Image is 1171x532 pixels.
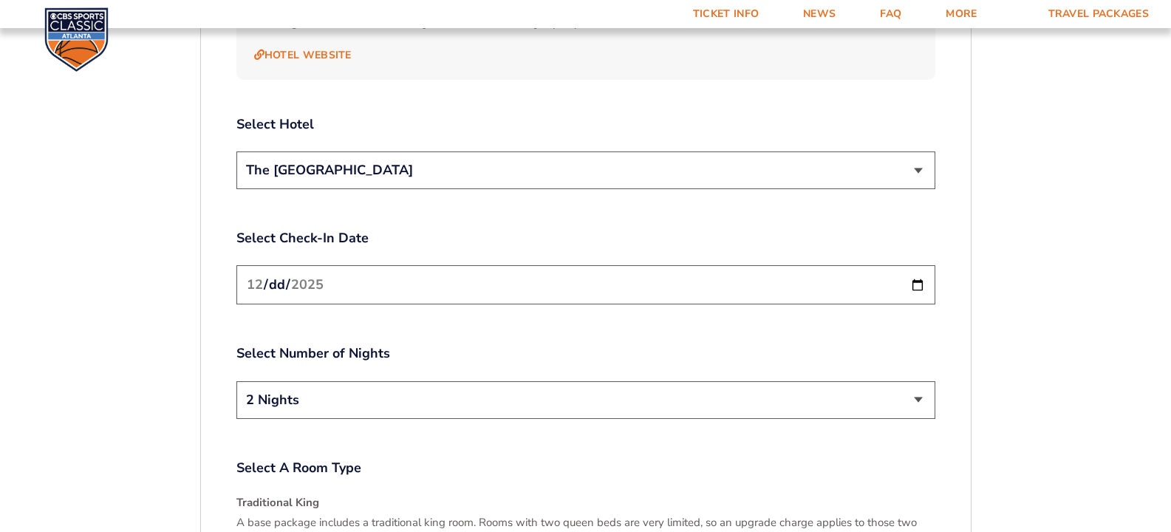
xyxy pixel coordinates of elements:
[236,229,935,248] label: Select Check-In Date
[236,495,935,511] h4: Traditional King
[44,7,109,72] img: CBS Sports Classic
[236,344,935,363] label: Select Number of Nights
[254,49,352,62] a: Hotel Website
[236,115,935,134] label: Select Hotel
[236,459,935,477] label: Select A Room Type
